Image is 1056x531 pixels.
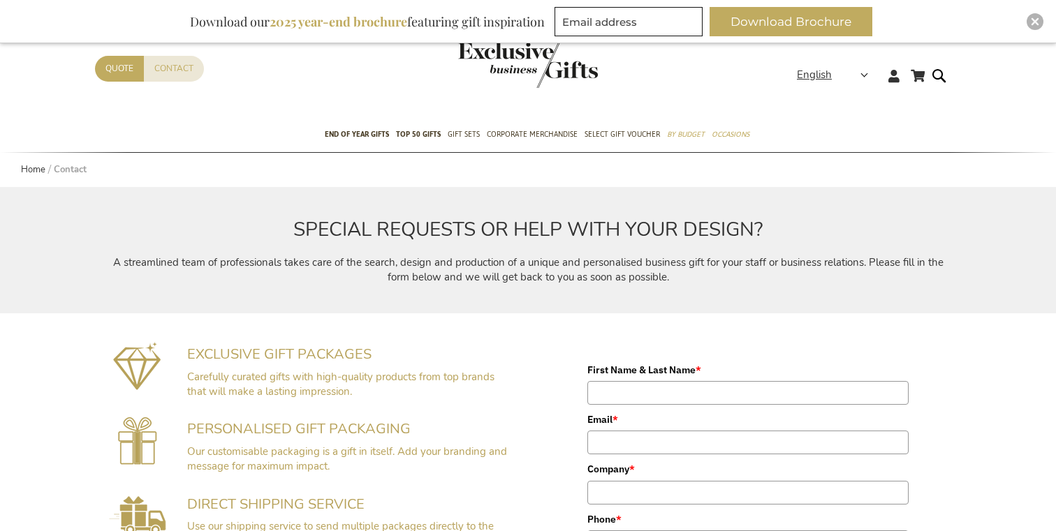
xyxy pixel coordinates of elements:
[187,370,494,398] span: Carefully curated gifts with high-quality products from top brands that will make a lasting impre...
[585,127,660,142] span: Select Gift Voucher
[187,345,372,364] span: EXCLUSIVE GIFT PACKAGES
[187,444,507,473] span: Our customisable packaging is a gift in itself. Add your branding and message for maximum impact.
[1031,17,1039,26] img: Close
[555,7,707,40] form: marketing offers and promotions
[458,42,598,88] img: Exclusive Business gifts logo
[710,7,872,36] button: Download Brochure
[396,127,441,142] span: TOP 50 Gifts
[587,511,909,527] label: Phone
[184,7,551,36] div: Download our featuring gift inspiration
[797,67,832,83] span: English
[667,127,705,142] span: By Budget
[797,67,877,83] div: English
[187,419,411,438] span: PERSONALISED GIFT PACKAGING
[458,42,528,88] a: store logo
[105,255,951,285] p: A streamlined team of professionals takes care of the search, design and production of a unique a...
[325,127,389,142] span: End of year gifts
[187,495,365,514] span: DIRECT SHIPPING SERVICE
[113,341,161,390] img: Exclusieve geschenkpakketten mét impact
[448,127,480,142] span: Gift Sets
[144,56,204,82] a: Contact
[105,219,951,241] h2: SPECIAL REQUESTS OR HELP WITH YOUR DESIGN?
[1027,13,1043,30] div: Close
[487,127,578,142] span: Corporate Merchandise
[270,13,407,30] b: 2025 year-end brochure
[54,163,87,176] strong: Contact
[587,461,909,477] label: Company
[95,56,144,82] a: Quote
[587,362,909,377] label: First Name & Last Name
[555,7,703,36] input: Email address
[712,127,749,142] span: Occasions
[21,163,45,176] a: Home
[118,417,157,465] img: Gepersonaliseerde cadeauverpakking voorzien van uw branding
[587,412,909,427] label: Email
